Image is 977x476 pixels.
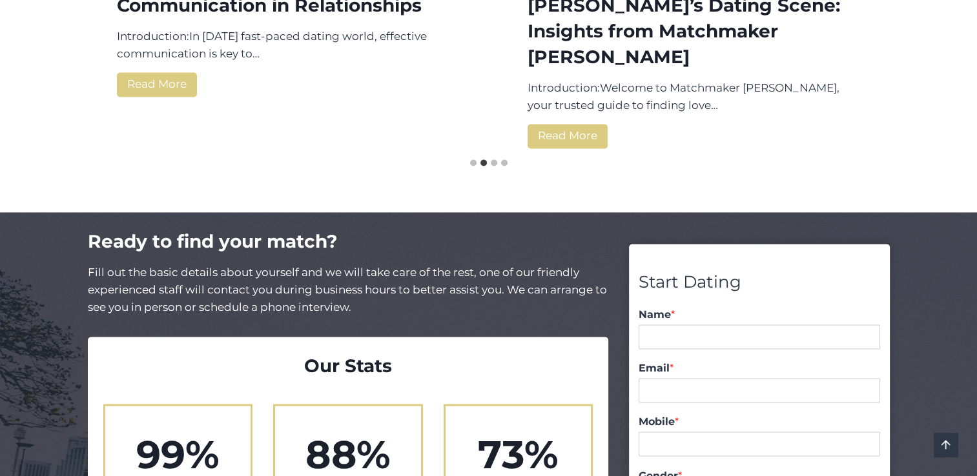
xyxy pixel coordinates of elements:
div: Start Dating [639,269,879,296]
h2: Our Stats [103,352,593,379]
button: Go to slide 1 [470,159,477,166]
a: Read More [117,72,197,96]
div: Introduction:Welcome to Matchmaker [PERSON_NAME], your trusted guide to finding love… [518,79,870,148]
button: Go to slide 2 [480,159,487,166]
ul: Select a slide to show [88,157,890,168]
button: Go to slide 4 [501,159,508,166]
label: Name [639,308,879,322]
button: Go to slide 3 [491,159,497,166]
input: Mobile [639,431,879,456]
a: Scroll to top [934,433,958,457]
a: Read More [528,124,608,148]
label: Mobile [639,415,879,429]
p: Fill out the basic details about yourself and we will take care of the rest, one of our friendly ... [88,264,609,317]
div: Introduction:In [DATE] fast-paced dating world, effective communication is key to… [107,28,460,97]
label: Email [639,362,879,375]
h2: Ready to find your match? [88,228,609,255]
